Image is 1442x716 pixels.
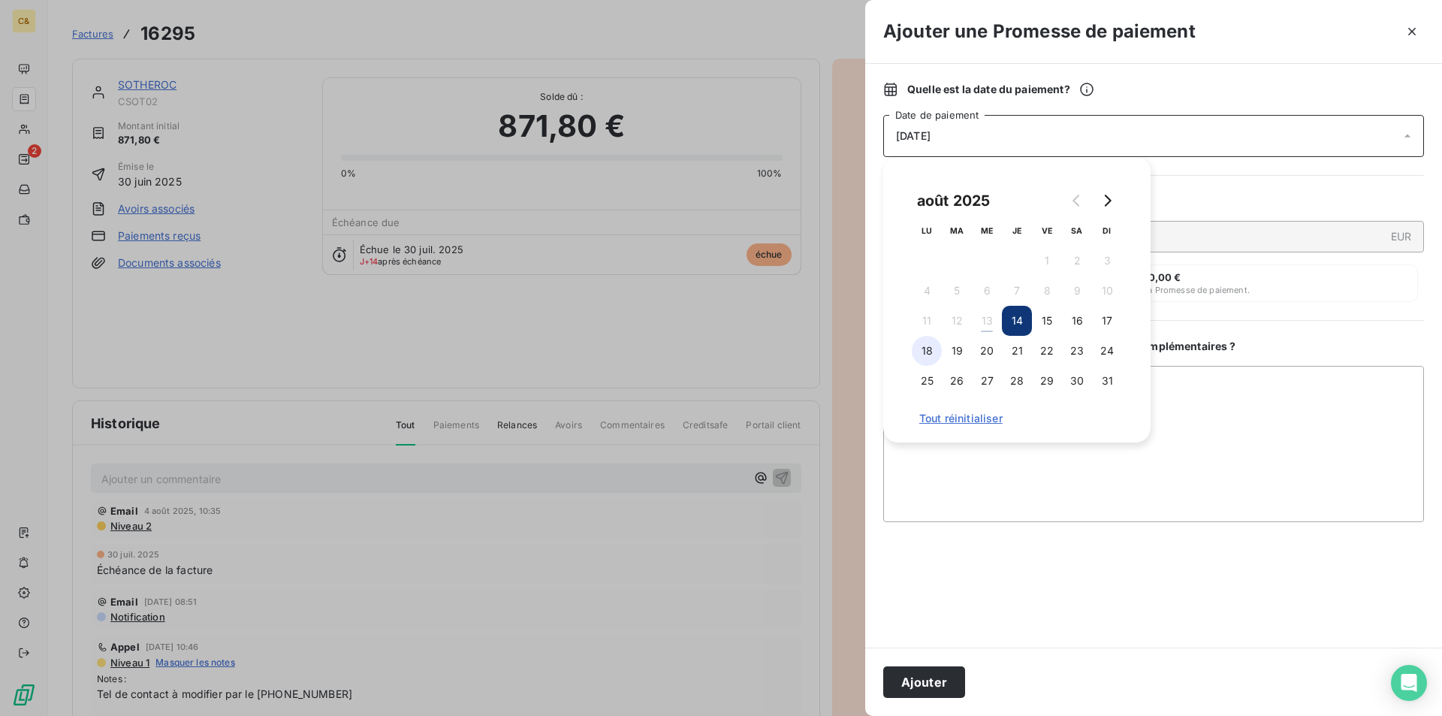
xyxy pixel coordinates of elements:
[942,216,972,246] th: mardi
[1002,216,1032,246] th: jeudi
[942,336,972,366] button: 19
[912,366,942,396] button: 25
[1092,306,1122,336] button: 17
[1062,246,1092,276] button: 2
[912,276,942,306] button: 4
[919,412,1115,424] span: Tout réinitialiser
[1092,336,1122,366] button: 24
[1002,276,1032,306] button: 7
[972,306,1002,336] button: 13
[972,216,1002,246] th: mercredi
[883,666,965,698] button: Ajouter
[1092,276,1122,306] button: 10
[1062,306,1092,336] button: 16
[1002,306,1032,336] button: 14
[942,366,972,396] button: 26
[1032,306,1062,336] button: 15
[1002,366,1032,396] button: 28
[1062,276,1092,306] button: 9
[1032,276,1062,306] button: 8
[912,336,942,366] button: 18
[942,306,972,336] button: 12
[972,366,1002,396] button: 27
[883,18,1196,45] h3: Ajouter une Promesse de paiement
[1062,366,1092,396] button: 30
[942,276,972,306] button: 5
[907,82,1094,97] span: Quelle est la date du paiement ?
[1092,366,1122,396] button: 31
[912,306,942,336] button: 11
[1092,216,1122,246] th: dimanche
[1032,246,1062,276] button: 1
[1062,336,1092,366] button: 23
[1032,216,1062,246] th: vendredi
[912,216,942,246] th: lundi
[1062,216,1092,246] th: samedi
[1391,665,1427,701] div: Open Intercom Messenger
[972,276,1002,306] button: 6
[1032,336,1062,366] button: 22
[1148,271,1181,283] span: 0,00 €
[1092,186,1122,216] button: Go to next month
[1032,366,1062,396] button: 29
[1002,336,1032,366] button: 21
[1062,186,1092,216] button: Go to previous month
[972,336,1002,366] button: 20
[912,189,995,213] div: août 2025
[896,130,931,142] span: [DATE]
[1092,246,1122,276] button: 3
